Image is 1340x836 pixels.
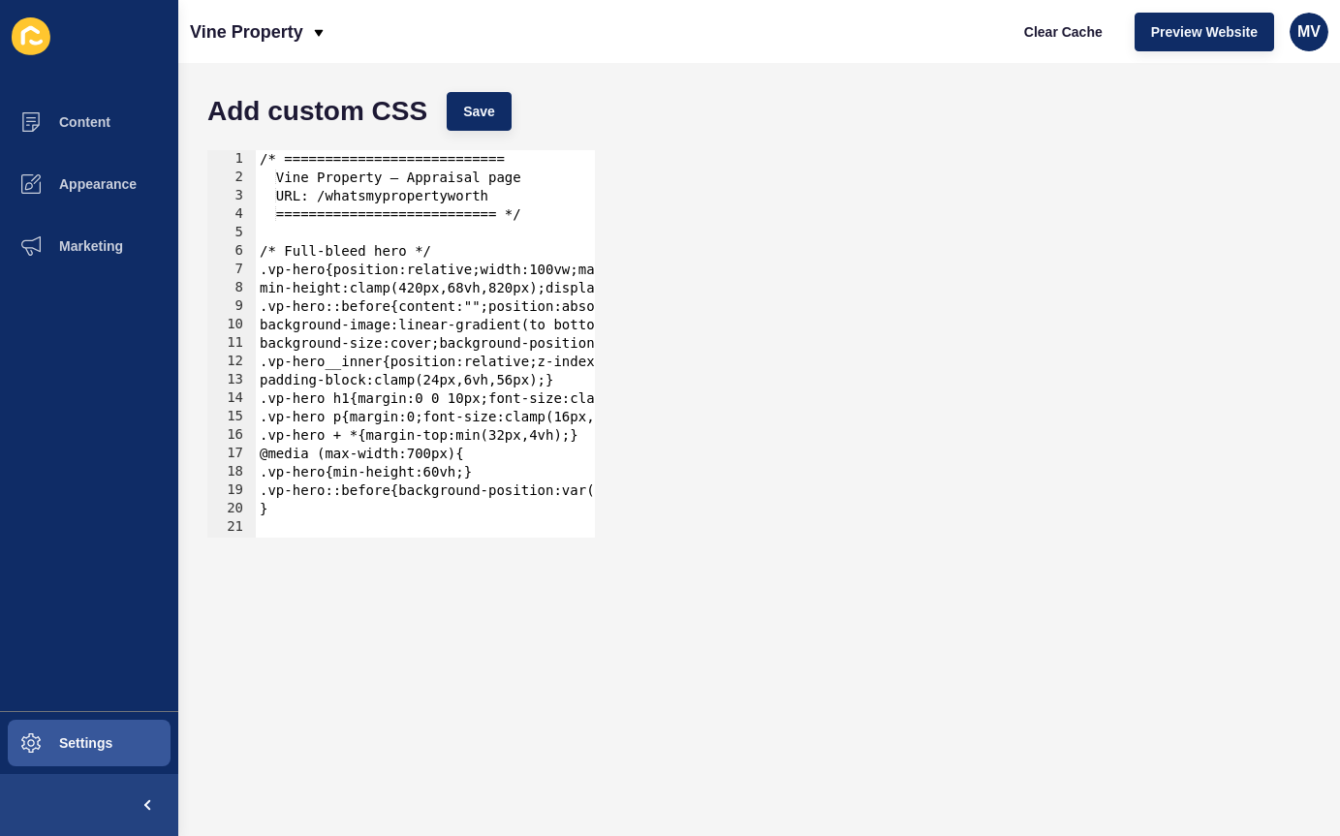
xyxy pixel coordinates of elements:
div: 11 [207,334,256,353]
div: 6 [207,242,256,261]
div: 4 [207,205,256,224]
div: 1 [207,150,256,169]
div: 16 [207,426,256,445]
div: 20 [207,500,256,518]
span: Clear Cache [1024,22,1103,42]
button: Clear Cache [1008,13,1119,51]
div: 15 [207,408,256,426]
div: 12 [207,353,256,371]
div: 17 [207,445,256,463]
div: 13 [207,371,256,389]
span: Save [463,102,495,121]
div: 5 [207,224,256,242]
p: Vine Property [190,8,303,56]
span: MV [1297,22,1321,42]
div: 21 [207,518,256,537]
h1: Add custom CSS [207,102,427,121]
div: 9 [207,297,256,316]
div: 14 [207,389,256,408]
div: 7 [207,261,256,279]
div: 10 [207,316,256,334]
div: 18 [207,463,256,481]
button: Preview Website [1135,13,1274,51]
div: 8 [207,279,256,297]
div: 19 [207,481,256,500]
div: 3 [207,187,256,205]
span: Preview Website [1151,22,1258,42]
div: 2 [207,169,256,187]
div: 22 [207,537,256,555]
button: Save [447,92,512,131]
